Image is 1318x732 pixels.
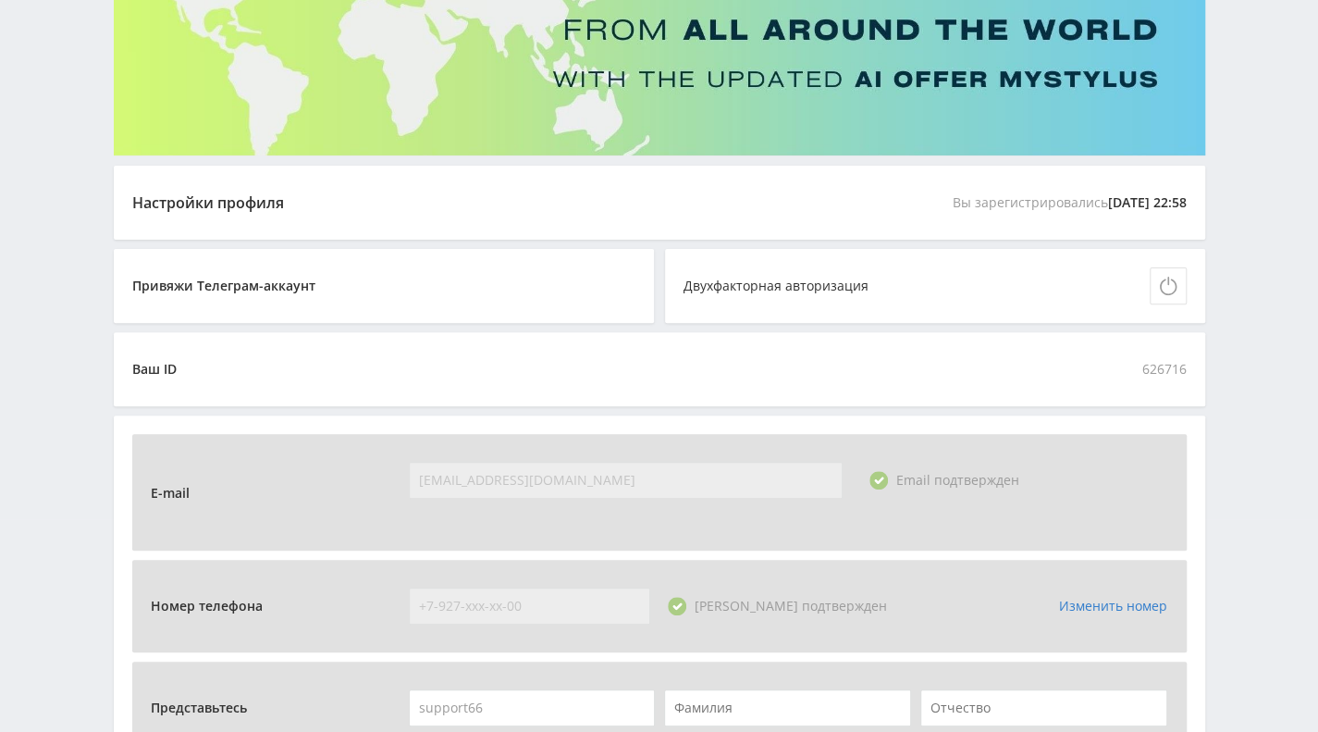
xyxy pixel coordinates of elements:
[1059,597,1167,614] a: Изменить номер
[896,471,1019,489] span: Email подтвержден
[151,588,272,625] span: Номер телефона
[132,267,325,304] span: Привяжи Телеграм-аккаунт
[132,362,177,377] div: Ваш ID
[409,689,655,726] input: Имя
[684,279,868,293] div: Двухфакторная авторизация
[151,475,199,512] span: E-mail
[132,194,284,211] div: Настройки профиля
[920,689,1167,726] input: Отчество
[1142,351,1187,388] span: 626716
[664,689,911,726] input: Фамилия
[953,184,1187,221] span: Вы зарегистрировались
[151,689,256,726] span: Представьтесь
[1108,184,1187,221] span: [DATE] 22:58
[695,597,887,614] span: [PERSON_NAME] подтвержден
